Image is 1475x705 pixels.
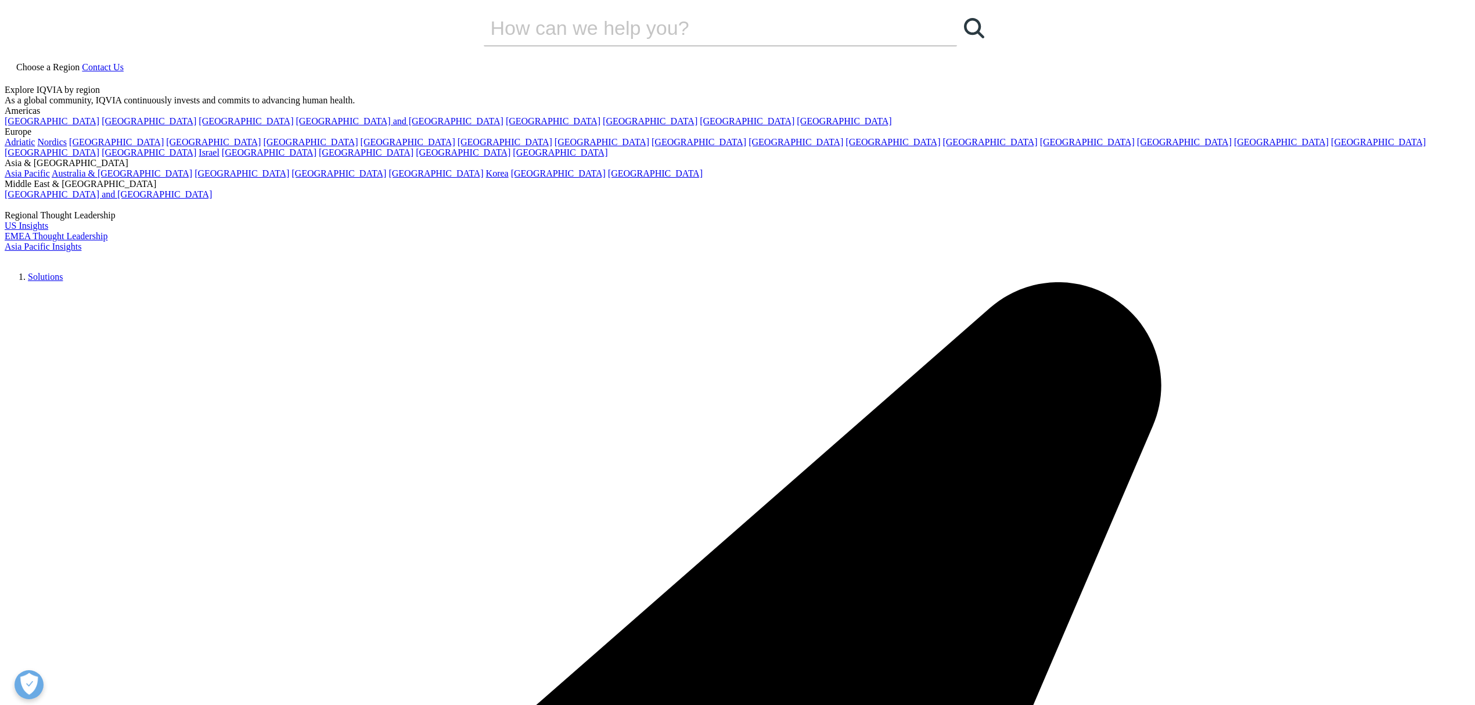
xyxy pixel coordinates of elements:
a: Adriatic [5,137,35,147]
a: [GEOGRAPHIC_DATA] [222,148,316,157]
span: Choose a Region [16,62,80,72]
a: [GEOGRAPHIC_DATA] [652,137,746,147]
a: Asia Pacific Insights [5,242,81,251]
a: Nordics [37,137,67,147]
a: Australia & [GEOGRAPHIC_DATA] [52,168,192,178]
a: Asia Pacific [5,168,50,178]
svg: Search [964,18,984,38]
button: Open Preferences [15,670,44,699]
a: Israel [199,148,220,157]
a: [GEOGRAPHIC_DATA] [388,168,483,178]
a: [GEOGRAPHIC_DATA] [513,148,607,157]
a: [GEOGRAPHIC_DATA] [1137,137,1232,147]
a: [GEOGRAPHIC_DATA] and [GEOGRAPHIC_DATA] [296,116,503,126]
a: [GEOGRAPHIC_DATA] [1234,137,1329,147]
a: Search [957,10,992,45]
a: EMEA Thought Leadership [5,231,107,241]
a: Solutions [28,272,63,282]
a: [GEOGRAPHIC_DATA] [942,137,1037,147]
div: Europe [5,127,1470,137]
a: [GEOGRAPHIC_DATA] [361,137,455,147]
div: Middle East & [GEOGRAPHIC_DATA] [5,179,1470,189]
a: [GEOGRAPHIC_DATA] [1040,137,1135,147]
a: [GEOGRAPHIC_DATA] [608,168,703,178]
a: [GEOGRAPHIC_DATA] [263,137,358,147]
a: [GEOGRAPHIC_DATA] [199,116,293,126]
a: Contact Us [82,62,124,72]
a: [GEOGRAPHIC_DATA] [797,116,891,126]
a: [GEOGRAPHIC_DATA] [846,137,940,147]
a: Korea [486,168,509,178]
a: US Insights [5,221,48,231]
a: [GEOGRAPHIC_DATA] [5,116,99,126]
a: [GEOGRAPHIC_DATA] [102,148,196,157]
a: [GEOGRAPHIC_DATA] [416,148,510,157]
a: [GEOGRAPHIC_DATA] [700,116,794,126]
a: [GEOGRAPHIC_DATA] [555,137,649,147]
a: [GEOGRAPHIC_DATA] [69,137,164,147]
a: [GEOGRAPHIC_DATA] [319,148,413,157]
div: Americas [5,106,1470,116]
a: [GEOGRAPHIC_DATA] [102,116,196,126]
a: [GEOGRAPHIC_DATA] [506,116,600,126]
a: [GEOGRAPHIC_DATA] [1331,137,1426,147]
div: Asia & [GEOGRAPHIC_DATA] [5,158,1470,168]
a: [GEOGRAPHIC_DATA] [195,168,289,178]
a: [GEOGRAPHIC_DATA] and [GEOGRAPHIC_DATA] [5,189,212,199]
div: Regional Thought Leadership [5,210,1470,221]
input: Search [484,10,924,45]
a: [GEOGRAPHIC_DATA] [292,168,386,178]
div: Explore IQVIA by region [5,85,1470,95]
a: [GEOGRAPHIC_DATA] [458,137,552,147]
a: [GEOGRAPHIC_DATA] [749,137,843,147]
a: [GEOGRAPHIC_DATA] [166,137,261,147]
div: As a global community, IQVIA continuously invests and commits to advancing human health. [5,95,1470,106]
a: [GEOGRAPHIC_DATA] [5,148,99,157]
a: [GEOGRAPHIC_DATA] [603,116,697,126]
a: [GEOGRAPHIC_DATA] [511,168,606,178]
